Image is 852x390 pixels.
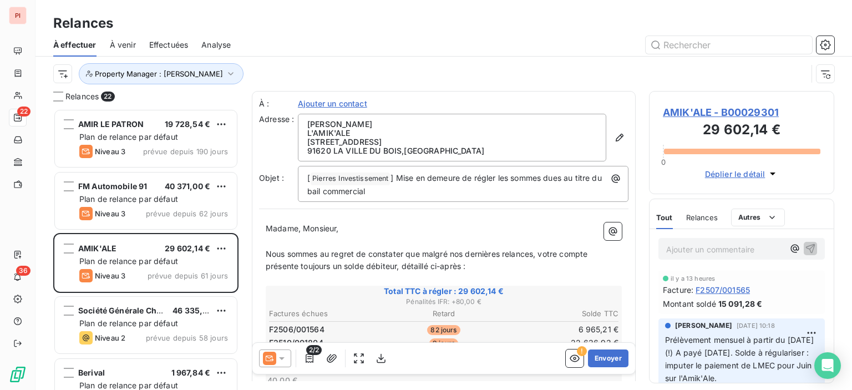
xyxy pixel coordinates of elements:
[268,308,384,320] th: Factures échues
[101,92,114,102] span: 22
[311,173,390,185] span: Pierres Investissement
[269,324,324,335] span: F2506/001564
[95,147,125,156] span: Niveau 3
[266,249,590,271] span: Nous sommes au regret de constater que malgré nos dernières relances, votre compte présente toujo...
[146,333,228,342] span: prévue depuis 58 jours
[53,109,239,390] div: grid
[686,213,718,222] span: Relances
[95,333,125,342] span: Niveau 2
[165,244,210,253] span: 29 602,14 €
[17,107,31,117] span: 22
[503,308,619,320] th: Solde TTC
[78,368,105,377] span: Berival
[307,138,597,146] p: [STREET_ADDRESS]
[554,364,620,386] span: + 80,00 €
[663,120,820,142] h3: 29 602,14 €
[79,63,244,84] button: Property Manager : [PERSON_NAME]
[267,297,620,307] span: Pénalités IFR : + 80,00 €
[307,146,597,155] p: 91620 LA VILLE DU BOIS , [GEOGRAPHIC_DATA]
[78,119,144,129] span: AMIR LE PATRON
[485,364,551,386] span: 2
[149,39,189,50] span: Effectuées
[53,13,113,33] h3: Relances
[429,338,458,348] span: 9 jours
[307,120,597,129] p: [PERSON_NAME]
[79,194,178,204] span: Plan de relance par défaut
[79,256,178,266] span: Plan de relance par défaut
[78,306,186,315] span: Société Générale Chaumont
[65,91,99,102] span: Relances
[146,209,228,218] span: prévue depuis 62 jours
[306,345,322,355] span: 2/2
[718,298,763,310] span: 15 091,28 €
[588,350,628,367] button: Envoyer
[165,181,210,191] span: 40 371,00 €
[307,173,310,183] span: [
[503,337,619,349] td: 22 636,93 €
[386,308,501,320] th: Retard
[266,224,339,233] span: Madame, Monsieur,
[663,284,693,296] span: Facture :
[53,39,97,50] span: À effectuer
[696,284,750,296] span: F2507/001565
[731,209,785,226] button: Autres
[9,7,27,24] div: PI
[269,337,323,348] span: F2510/001804
[656,213,673,222] span: Tout
[143,147,228,156] span: prévue depuis 190 jours
[95,69,223,78] span: Property Manager : [PERSON_NAME]
[201,39,231,50] span: Analyse
[171,368,211,377] span: 1 967,84 €
[259,98,298,109] label: À :
[110,39,136,50] span: À venir
[663,298,716,310] span: Montant soldé
[79,318,178,328] span: Plan de relance par défaut
[9,366,27,383] img: Logo LeanPay
[427,325,460,335] span: 82 jours
[259,173,284,183] span: Objet :
[259,114,294,124] span: Adresse :
[298,98,367,109] span: Ajouter un contact
[78,244,116,253] span: AMIK'ALE
[173,306,220,315] span: 46 335,20 €
[267,375,483,386] p: 40,00 €
[79,132,178,141] span: Plan de relance par défaut
[675,321,732,331] span: [PERSON_NAME]
[267,286,620,297] span: Total TTC à régler : 29 602,14 €
[646,36,812,54] input: Rechercher
[503,323,619,336] td: 6 965,21 €
[78,181,147,191] span: FM Automobile 91
[737,322,775,329] span: [DATE] 10:18
[665,335,816,383] span: Prélèvement mensuel à partir du [DATE] (!) A payé [DATE]. Solde à régulariser : imputer le paieme...
[671,275,715,282] span: il y a 13 heures
[663,105,820,120] span: AMIK'ALE - B00029301
[16,266,31,276] span: 36
[661,158,666,166] span: 0
[95,209,125,218] span: Niveau 3
[165,119,210,129] span: 19 728,54 €
[307,129,597,138] p: L'AMIK'ALE
[307,173,604,196] span: ] Mise en demeure de régler les sommes dues au titre du bail commercial
[148,271,228,280] span: prévue depuis 61 jours
[814,352,841,379] div: Open Intercom Messenger
[702,168,782,180] button: Déplier le détail
[79,381,178,390] span: Plan de relance par défaut
[705,168,765,180] span: Déplier le détail
[95,271,125,280] span: Niveau 3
